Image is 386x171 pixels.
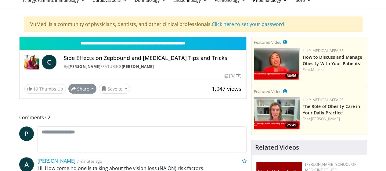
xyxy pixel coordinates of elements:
[254,97,300,129] img: e1208b6b-349f-4914-9dd7-f97803bdbf1d.png.150x105_q85_crop-smart_upscale.png
[68,84,97,94] button: Share
[24,17,363,32] div: VuMedi is a community of physicians, dentists, and other clinical professionals.
[303,97,344,102] a: Lilly Medical Affairs
[303,67,364,72] div: Feat.
[19,126,34,141] a: P
[303,48,344,53] a: Lilly Medical Affairs
[254,97,300,129] a: 25:49
[303,103,360,116] a: The Role of Obesity Care in Your Daily Practice
[255,144,299,151] h4: Related Videos
[33,86,38,92] span: 19
[303,116,364,122] div: Feat.
[212,21,284,28] a: Click here to set your password
[42,55,56,69] a: C
[254,39,282,45] small: Featured Video
[122,64,154,69] a: [PERSON_NAME]
[24,84,66,94] a: 19 Thumbs Up
[311,116,340,121] a: [PERSON_NAME]
[19,113,247,121] span: Comments 2
[303,54,363,66] a: How to Discuss and Manage Obesity With Your Patients
[254,48,300,80] img: c98a6a29-1ea0-4bd5-8cf5-4d1e188984a7.png.150x105_q85_crop-smart_upscale.png
[311,67,324,72] a: M. Look
[38,158,75,164] a: [PERSON_NAME]
[64,64,241,69] div: By FEATURING
[99,84,130,94] button: Save to
[212,85,241,92] span: 1,947 views
[24,55,39,69] img: Dr. Carolynn Francavilla
[64,55,241,61] h4: Side Effects on Zepbound and [MEDICAL_DATA] Tips and Tricks
[68,64,101,69] a: [PERSON_NAME]
[77,158,102,164] small: 7 minutes ago
[225,73,241,79] div: [DATE]
[254,89,282,94] small: Featured Video
[285,73,298,79] span: 30:56
[285,122,298,128] span: 25:49
[254,48,300,80] a: 30:56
